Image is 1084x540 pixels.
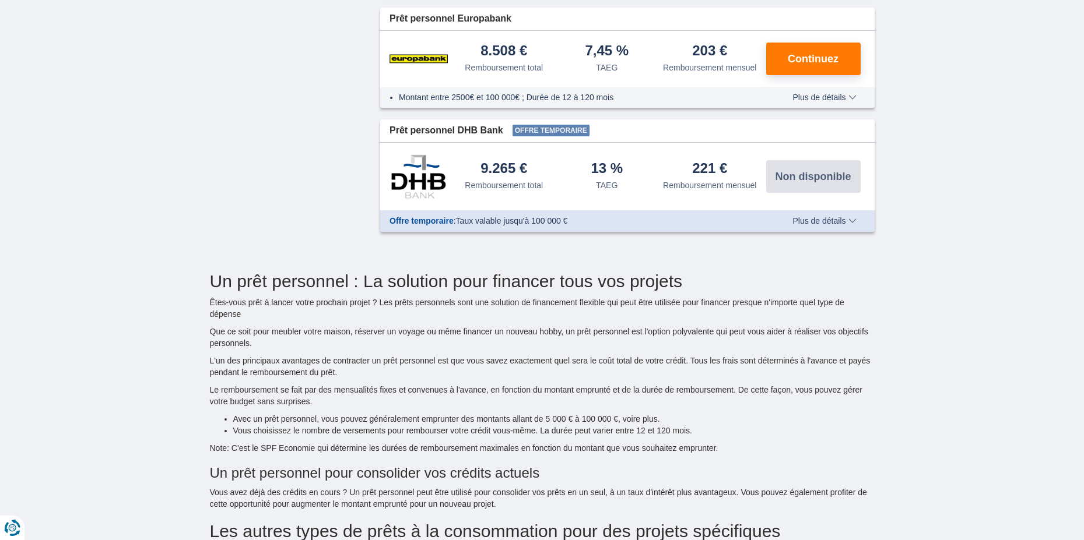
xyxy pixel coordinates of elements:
div: 221 € [692,161,727,177]
h2: Un prêt personnel : La solution pour financer tous vos projets [210,271,875,291]
p: L'un des principaux avantages de contracter un prêt personnel est que vous savez exactement quel ... [210,355,875,378]
p: Êtes-vous prêt à lancer votre prochain projet ? Les prêts personnels sont une solution de finance... [210,297,875,320]
div: 203 € [692,44,727,59]
span: Offre temporaire [390,216,454,225]
li: Avec un prêt personnel, vous pouvez généralement emprunter des montants allant de 5 000 € à 100 0... [233,413,875,425]
p: Que ce soit pour meubler votre maison, réserver un voyage ou même financer un nouveau hobby, un p... [210,326,875,349]
div: Remboursement mensuel [663,179,756,191]
li: Vous choisissez le nombre de versements pour rembourser votre crédit vous-même. La durée peut var... [233,425,875,436]
div: 7,45 % [585,44,629,59]
span: Prêt personnel Europabank [390,12,511,26]
img: pret personnel Europabank [390,44,448,73]
div: Remboursement mensuel [663,62,756,73]
span: Offre temporaire [513,125,590,136]
button: Continuez [766,43,861,75]
p: Note: C'est le SPF Economie qui détermine les durées de remboursement maximales en fonction du mo... [210,442,875,454]
div: Remboursement total [465,179,543,191]
span: Plus de détails [792,217,856,225]
div: 8.508 € [480,44,527,59]
div: 13 % [591,161,623,177]
h3: Un prêt personnel pour consolider vos crédits actuels [210,465,875,481]
button: Plus de détails [784,93,865,102]
img: pret personnel DHB Bank [390,154,448,199]
p: Vous avez déjà des crédits en cours ? Un prêt personnel peut être utilisé pour consolider vos prê... [210,486,875,510]
span: Continuez [788,54,839,64]
div: Remboursement total [465,62,543,73]
div: : [380,215,768,227]
div: TAEG [596,62,618,73]
span: Prêt personnel DHB Bank [390,124,503,137]
p: Le remboursement se fait par des mensualités fixes et convenues à l'avance, en fonction du montan... [210,384,875,407]
span: Plus de détails [792,93,856,101]
button: Non disponible [766,160,861,193]
span: Taux valable jusqu'à 100 000 € [456,216,568,225]
button: Plus de détails [784,216,865,225]
span: Non disponible [776,171,851,182]
div: 9.265 € [480,161,527,177]
li: Montant entre 2500€ et 100 000€ ; Durée de 12 à 120 mois [399,91,759,103]
div: TAEG [596,179,618,191]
